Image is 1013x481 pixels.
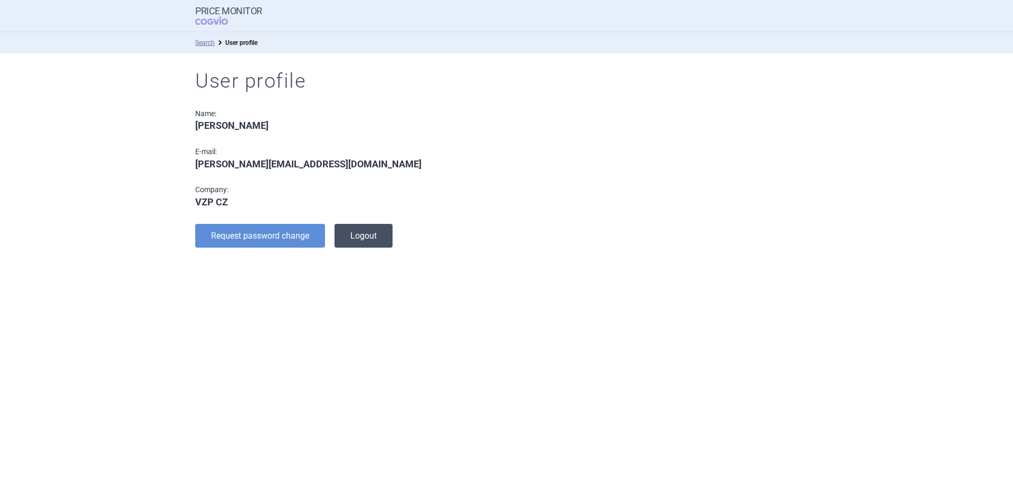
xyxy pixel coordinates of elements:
[195,6,262,16] strong: Price Monitor
[195,37,215,48] li: Search
[195,224,325,248] button: Request password change
[195,158,444,170] div: [PERSON_NAME][EMAIL_ADDRESS][DOMAIN_NAME]
[195,120,444,131] div: [PERSON_NAME]
[225,39,257,46] strong: User profile
[195,6,262,26] a: Price MonitorCOGVIO
[195,147,444,156] div: E-mail:
[215,37,257,48] li: User profile
[195,69,818,93] h1: User profile
[335,224,393,248] button: Logout
[195,196,444,208] div: VZP CZ
[195,39,215,46] a: Search
[195,16,243,25] span: COGVIO
[195,185,444,194] div: Company:
[195,109,444,118] div: Name:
